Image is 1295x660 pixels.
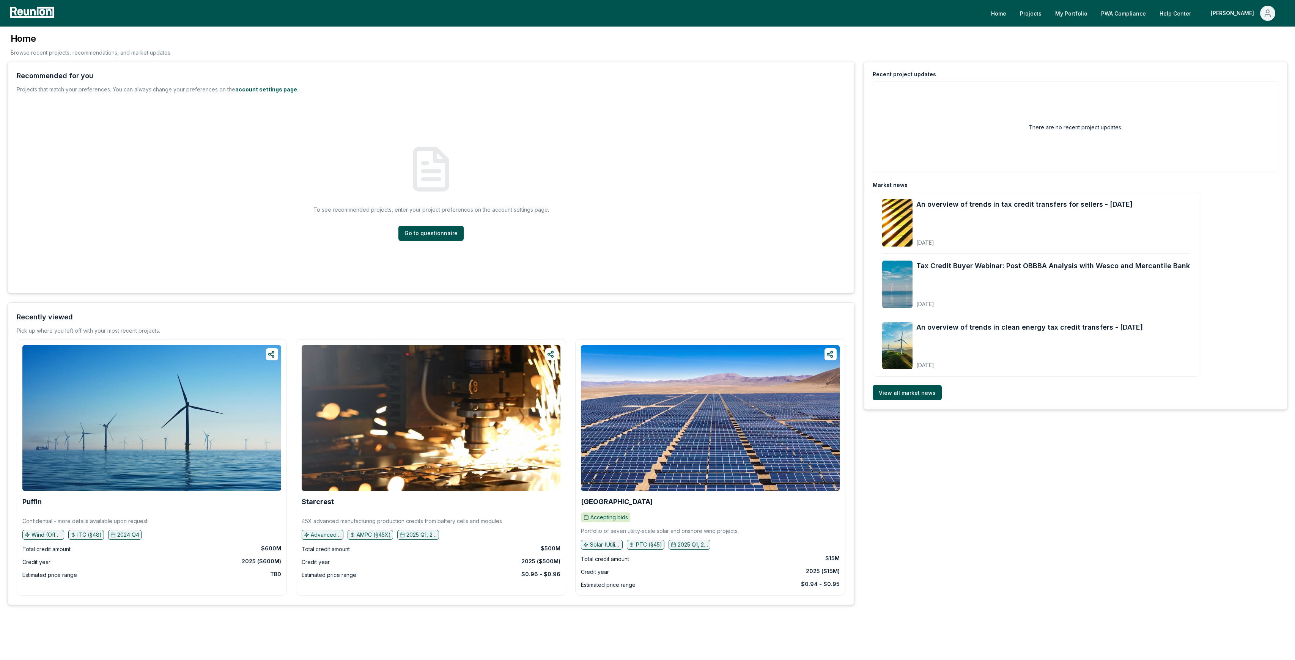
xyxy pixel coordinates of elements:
[1095,6,1152,21] a: PWA Compliance
[521,558,560,565] div: 2025 ($500M)
[17,312,73,322] div: Recently viewed
[882,261,913,308] img: Tax Credit Buyer Webinar: Post OBBBA Analysis with Wesco and Mercantile Bank
[22,498,42,506] a: Puffin
[581,555,629,564] div: Total credit amount
[242,558,281,565] div: 2025 ($600M)
[302,545,350,554] div: Total credit amount
[397,530,439,540] button: 2025 Q1, 2025 Q2, 2025 Q3, 2025 Q4
[357,531,391,539] p: AMPC (§45X)
[17,71,93,81] div: Recommended for you
[108,530,142,540] button: 2024 Q4
[17,327,160,335] div: Pick up where you left off with your most recent projects.
[31,531,62,539] p: Wind (Offshore)
[398,226,464,241] a: Go to questionnaire
[406,531,437,539] p: 2025 Q1, 2025 Q2, 2025 Q3, 2025 Q4
[806,567,840,575] div: 2025 ($15M)
[590,541,620,548] p: Solar (Utility), Wind (Onshore)
[541,545,560,552] div: $500M
[313,206,549,214] p: To see recommended projects, enter your project preferences on the account settings page.
[985,6,1012,21] a: Home
[873,385,942,400] a: View all market news
[581,527,739,535] p: Portfolio of seven utility-scale solar and onshore wind projects.
[22,517,148,525] p: Confidential - more details available upon request
[302,558,330,567] div: Credit year
[1205,6,1281,21] button: [PERSON_NAME]
[1153,6,1197,21] a: Help Center
[302,530,343,540] button: Advanced manufacturing
[22,545,71,554] div: Total credit amount
[22,345,281,491] img: Puffin
[1049,6,1094,21] a: My Portfolio
[261,545,281,552] div: $600M
[11,33,172,45] h3: Home
[916,295,1190,308] div: [DATE]
[11,49,172,57] p: Browse recent projects, recommendations, and market updates.
[916,233,1133,247] div: [DATE]
[302,498,334,506] a: Starcrest
[22,570,77,580] div: Estimated price range
[581,345,840,491] img: Canyon Springs
[302,517,502,525] p: 45X advanced manufacturing production credits from battery cells and modules
[873,181,908,189] div: Market news
[581,567,609,577] div: Credit year
[77,531,102,539] p: ITC (§48)
[636,541,662,548] p: PTC (§45)
[581,580,636,589] div: Estimated price range
[117,531,139,539] p: 2024 Q4
[985,6,1287,21] nav: Main
[235,86,299,93] a: account settings page.
[916,322,1143,333] a: An overview of trends in clean energy tax credit transfers - [DATE]
[590,514,628,521] p: Accepting bids
[873,71,936,78] div: Recent project updates
[916,261,1190,271] a: Tax Credit Buyer Webinar: Post OBBBA Analysis with Wesco and Mercantile Bank
[825,555,840,562] div: $15M
[22,558,50,567] div: Credit year
[521,570,560,578] div: $0.96 - $0.96
[916,199,1133,210] a: An overview of trends in tax credit transfers for sellers - [DATE]
[678,541,708,548] p: 2025 Q1, 2025 Q2, 2025 Q3, 2025 Q4
[882,322,913,369] img: An overview of trends in clean energy tax credit transfers - August 2025
[581,540,623,550] button: Solar (Utility), Wind (Onshore)
[916,356,1143,369] div: [DATE]
[1211,6,1257,21] div: [PERSON_NAME]
[669,540,710,550] button: 2025 Q1, 2025 Q2, 2025 Q3, 2025 Q4
[17,86,235,93] span: Projects that match your preferences. You can always change your preferences on the
[882,199,913,247] img: An overview of trends in tax credit transfers for sellers - September 2025
[22,530,64,540] button: Wind (Offshore)
[302,345,560,491] img: Starcrest
[1029,123,1122,131] h2: There are no recent project updates.
[270,570,281,578] div: TBD
[1014,6,1048,21] a: Projects
[801,580,840,588] div: $0.94 - $0.95
[581,498,653,506] a: [GEOGRAPHIC_DATA]
[311,531,341,539] p: Advanced manufacturing
[302,570,356,580] div: Estimated price range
